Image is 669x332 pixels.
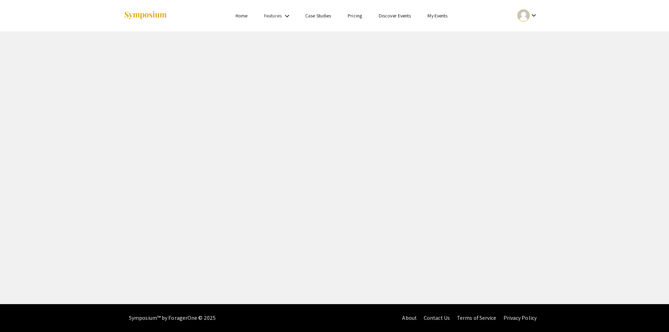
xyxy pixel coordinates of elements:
[129,304,216,332] div: Symposium™ by ForagerOne © 2025
[264,13,282,19] a: Features
[457,314,497,322] a: Terms of Service
[530,11,538,20] mat-icon: Expand account dropdown
[348,13,362,19] a: Pricing
[283,12,291,20] mat-icon: Expand Features list
[124,11,167,20] img: Symposium by ForagerOne
[428,13,447,19] a: My Events
[510,8,545,23] button: Expand account dropdown
[379,13,411,19] a: Discover Events
[424,314,450,322] a: Contact Us
[305,13,331,19] a: Case Studies
[402,314,417,322] a: About
[503,314,537,322] a: Privacy Policy
[236,13,247,19] a: Home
